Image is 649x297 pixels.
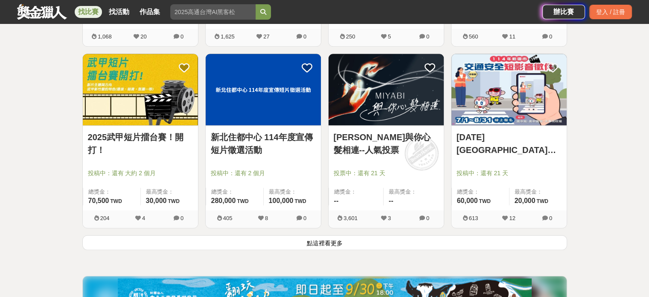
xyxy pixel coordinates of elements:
span: 0 [426,33,429,40]
span: 最高獎金： [515,188,562,196]
img: Cover Image [451,54,567,125]
span: 11 [509,33,515,40]
span: -- [334,197,339,204]
span: 投稿中：還有 大約 2 個月 [88,169,193,178]
span: 204 [100,215,110,221]
img: Cover Image [83,54,198,125]
span: 0 [180,215,183,221]
img: Cover Image [329,54,444,125]
span: 27 [263,33,269,40]
span: TWD [536,198,548,204]
span: 100,000 [269,197,294,204]
span: 總獎金： [211,188,258,196]
span: 250 [346,33,355,40]
span: -- [389,197,393,204]
a: [DATE][GEOGRAPHIC_DATA]交通安全短影音徵件活動計畫 [457,131,562,156]
span: 60,000 [457,197,478,204]
span: 1,068 [98,33,112,40]
span: 3,601 [343,215,358,221]
span: 1,625 [221,33,235,40]
span: 20,000 [515,197,535,204]
span: 總獎金： [457,188,504,196]
span: 8 [265,215,268,221]
span: 投稿中：還有 2 個月 [211,169,316,178]
span: 4 [142,215,145,221]
span: 70,500 [88,197,109,204]
span: 0 [549,33,552,40]
a: [PERSON_NAME]與你心髮相連--人氣投票 [334,131,439,156]
span: 投稿中：還有 21 天 [457,169,562,178]
span: TWD [237,198,248,204]
span: 405 [223,215,233,221]
span: 30,000 [146,197,167,204]
a: 作品集 [136,6,163,18]
span: 0 [303,33,306,40]
span: 0 [426,215,429,221]
span: 20 [140,33,146,40]
a: 辦比賽 [542,5,585,19]
a: 找比賽 [75,6,102,18]
span: TWD [479,198,490,204]
span: TWD [110,198,122,204]
span: 0 [549,215,552,221]
span: 最高獎金： [146,188,193,196]
span: 0 [180,33,183,40]
span: 總獎金： [88,188,135,196]
span: TWD [168,198,179,204]
span: 總獎金： [334,188,378,196]
input: 2025高通台灣AI黑客松 [170,4,256,20]
span: 5 [388,33,391,40]
span: 280,000 [211,197,236,204]
button: 點這裡看更多 [82,235,567,250]
a: 新北住都中心 114年度宣傳短片徵選活動 [211,131,316,156]
span: 12 [509,215,515,221]
span: 0 [303,215,306,221]
span: 3 [388,215,391,221]
div: 登入 / 註冊 [589,5,632,19]
span: 投票中：還有 21 天 [334,169,439,178]
span: 613 [469,215,478,221]
span: 最高獎金： [269,188,316,196]
a: 找活動 [105,6,133,18]
span: 560 [469,33,478,40]
a: 2025武甲短片擂台賽！開打！ [88,131,193,156]
img: Cover Image [206,54,321,125]
span: 最高獎金： [389,188,439,196]
span: TWD [294,198,306,204]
